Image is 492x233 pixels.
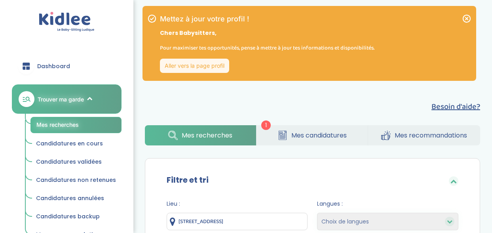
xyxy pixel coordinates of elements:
[317,200,458,208] span: Langues :
[256,125,368,145] a: Mes candidatures
[30,155,122,170] a: Candidatures validées
[182,130,232,140] span: Mes recherches
[145,125,256,145] a: Mes recherches
[160,44,374,52] p: Pour maximiser tes opportunités, pense à mettre à jour tes informations et disponibilités.
[38,95,84,103] span: Trouver ma garde
[160,59,229,73] a: Aller vers la page profil
[12,52,122,80] a: Dashboard
[30,191,122,206] a: Candidatures annulées
[167,200,308,208] span: Lieu :
[36,194,104,202] span: Candidatures annulées
[36,158,102,166] span: Candidatures validées
[12,84,122,114] a: Trouver ma garde
[395,130,467,140] span: Mes recommandations
[36,139,103,147] span: Candidatures en cours
[30,173,122,188] a: Candidatures non retenues
[39,12,95,32] img: logo.svg
[261,120,271,130] span: 1
[167,174,209,186] label: Filtre et tri
[30,136,122,151] a: Candidatures en cours
[368,125,480,145] a: Mes recommandations
[160,15,374,23] h1: Mettez à jour votre profil !
[431,101,480,113] button: Besoin d'aide?
[36,176,116,184] span: Candidatures non retenues
[37,62,70,71] span: Dashboard
[30,117,122,133] a: Mes recherches
[30,209,122,224] a: Candidatures backup
[36,121,79,128] span: Mes recherches
[36,212,100,220] span: Candidatures backup
[160,29,374,37] p: Chers Babysitters,
[291,130,347,140] span: Mes candidatures
[167,213,308,230] input: Ville ou code postale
